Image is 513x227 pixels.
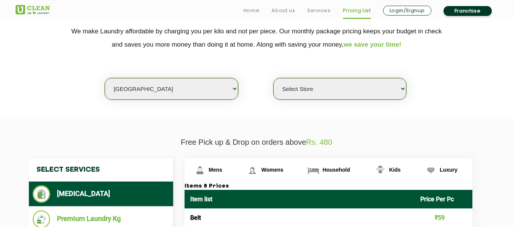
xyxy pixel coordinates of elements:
span: Luxury [440,167,458,173]
span: Household [322,167,350,173]
th: Price Per Pc [415,190,472,208]
img: UClean Laundry and Dry Cleaning [16,5,50,14]
img: Household [307,164,320,177]
img: Womens [246,164,259,177]
span: Mens [209,167,223,173]
a: Franchise [444,6,492,16]
td: ₹59 [415,208,472,227]
img: Kids [374,164,387,177]
span: Rs. 480 [306,138,332,146]
a: Login/Signup [383,6,431,16]
img: Dry Cleaning [33,185,51,203]
p: We make Laundry affordable by charging you per kilo and not per piece. Our monthly package pricin... [16,25,498,51]
h4: Select Services [29,158,173,182]
a: Home [243,6,260,15]
a: Services [307,6,330,15]
img: Mens [193,164,207,177]
span: Kids [389,167,401,173]
a: About us [271,6,295,15]
li: [MEDICAL_DATA] [33,185,169,203]
img: Luxury [424,164,437,177]
th: Item list [185,190,415,208]
span: we save your time! [344,41,401,48]
a: Pricing List [343,6,371,15]
h3: Items & Prices [185,183,472,190]
td: Belt [185,208,415,227]
span: Womens [261,167,283,173]
p: Free Pick up & Drop on orders above [16,138,498,147]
